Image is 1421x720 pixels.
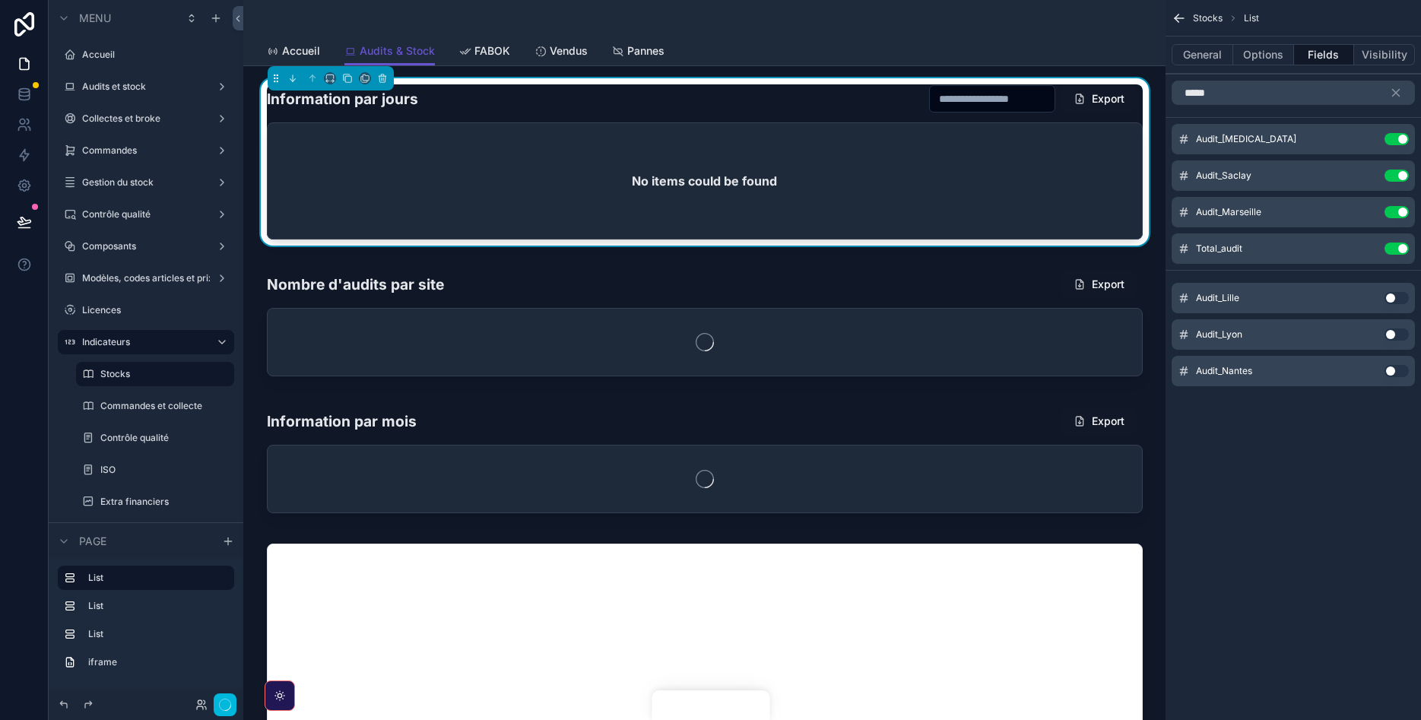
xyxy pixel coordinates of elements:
a: Pannes [612,37,665,68]
span: Audit_Nantes [1196,365,1252,377]
label: Commandes [82,144,204,157]
div: scrollable content [49,559,243,690]
button: General [1172,44,1233,65]
button: Options [1233,44,1294,65]
span: Audit_Saclay [1196,170,1251,182]
span: Audit_Marseille [1196,206,1261,218]
label: Contrôle qualité [100,432,225,444]
label: Composants [82,240,204,252]
span: Audit_Lille [1196,292,1239,304]
label: Accueil [82,49,225,61]
span: FABOK [474,43,510,59]
label: Collectes et broke [82,113,204,125]
button: Export [1061,85,1137,113]
span: Page [79,534,106,549]
span: Vendus [550,43,588,59]
h2: No items could be found [632,172,777,190]
a: Accueil [267,37,320,68]
span: Audit_[MEDICAL_DATA] [1196,133,1296,145]
a: Vendus [534,37,588,68]
label: Contrôle qualité [82,208,204,220]
label: ISO [100,464,225,476]
label: Gestion du stock [82,176,204,189]
span: Accueil [282,43,320,59]
label: Modèles, codes articles et prix [82,272,210,284]
span: Pannes [627,43,665,59]
span: List [1244,12,1259,24]
a: Audits & Stock [344,37,435,66]
label: Stocks [100,368,225,380]
label: List [88,628,222,640]
span: Total_audit [1196,243,1242,255]
label: List [88,572,222,584]
label: Commandes et collecte [100,400,225,412]
a: FABOK [459,37,510,68]
span: Menu [79,11,111,26]
label: List [88,600,222,612]
button: Visibility [1354,44,1415,65]
span: Audit_Lyon [1196,328,1242,341]
h1: Information par jours [267,89,418,109]
span: Stocks [1193,12,1223,24]
label: Extra financiers [100,496,225,508]
label: Indicateurs [82,336,204,348]
label: Licences [82,304,225,316]
label: Audits et stock [82,81,204,93]
label: iframe [88,656,222,668]
span: Audits & Stock [360,43,435,59]
button: Fields [1294,44,1355,65]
